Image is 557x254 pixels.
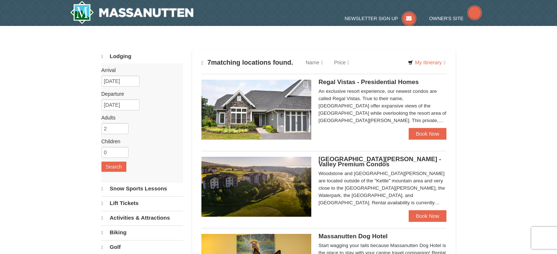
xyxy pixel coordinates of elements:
a: Name [300,55,328,70]
a: Book Now [409,210,447,222]
label: Children [101,138,178,145]
span: Massanutten Dog Hotel [319,233,388,240]
a: Lift Tickets [101,196,183,210]
img: 19219041-4-ec11c166.jpg [201,157,311,217]
a: Newsletter Sign Up [345,16,416,21]
img: Massanutten Resort Logo [70,1,194,24]
a: Activities & Attractions [101,211,183,225]
span: Regal Vistas - Presidential Homes [319,79,419,86]
a: Massanutten Resort [70,1,194,24]
a: Book Now [409,128,447,140]
div: Woodstone and [GEOGRAPHIC_DATA][PERSON_NAME] are located outside of the "Kettle" mountain area an... [319,170,447,206]
a: My Itinerary [403,57,450,68]
button: Search [101,162,126,172]
a: Price [328,55,355,70]
a: Golf [101,240,183,254]
a: Owner's Site [429,16,482,21]
a: Snow Sports Lessons [101,182,183,196]
label: Adults [101,114,178,121]
a: Biking [101,225,183,239]
div: An exclusive resort experience, our newest condos are called Regal Vistas. True to their name, [G... [319,88,447,124]
a: Lodging [101,50,183,63]
span: Owner's Site [429,16,464,21]
span: Newsletter Sign Up [345,16,398,21]
img: 19218991-1-902409a9.jpg [201,80,311,140]
label: Departure [101,90,178,98]
span: [GEOGRAPHIC_DATA][PERSON_NAME] - Valley Premium Condos [319,156,441,168]
label: Arrival [101,67,178,74]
